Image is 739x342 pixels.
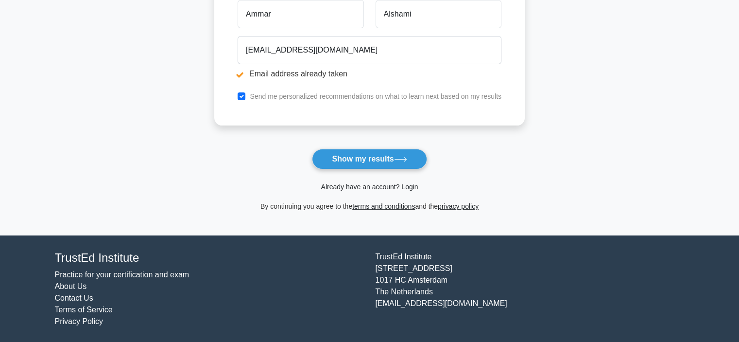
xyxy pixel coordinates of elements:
button: Show my results [312,149,427,169]
label: Send me personalized recommendations on what to learn next based on my results [250,92,501,100]
h4: TrustEd Institute [55,251,364,265]
div: By continuing you agree to the and the [208,200,531,212]
a: Already have an account? Login [321,183,418,191]
input: Email [238,36,501,64]
a: Privacy Policy [55,317,103,325]
a: terms and conditions [352,202,415,210]
a: About Us [55,282,87,290]
a: Practice for your certification and exam [55,270,189,279]
a: Contact Us [55,294,93,302]
a: privacy policy [438,202,479,210]
div: TrustEd Institute [STREET_ADDRESS] 1017 HC Amsterdam The Netherlands [EMAIL_ADDRESS][DOMAIN_NAME] [370,251,690,327]
li: Email address already taken [238,68,501,80]
a: Terms of Service [55,306,113,314]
